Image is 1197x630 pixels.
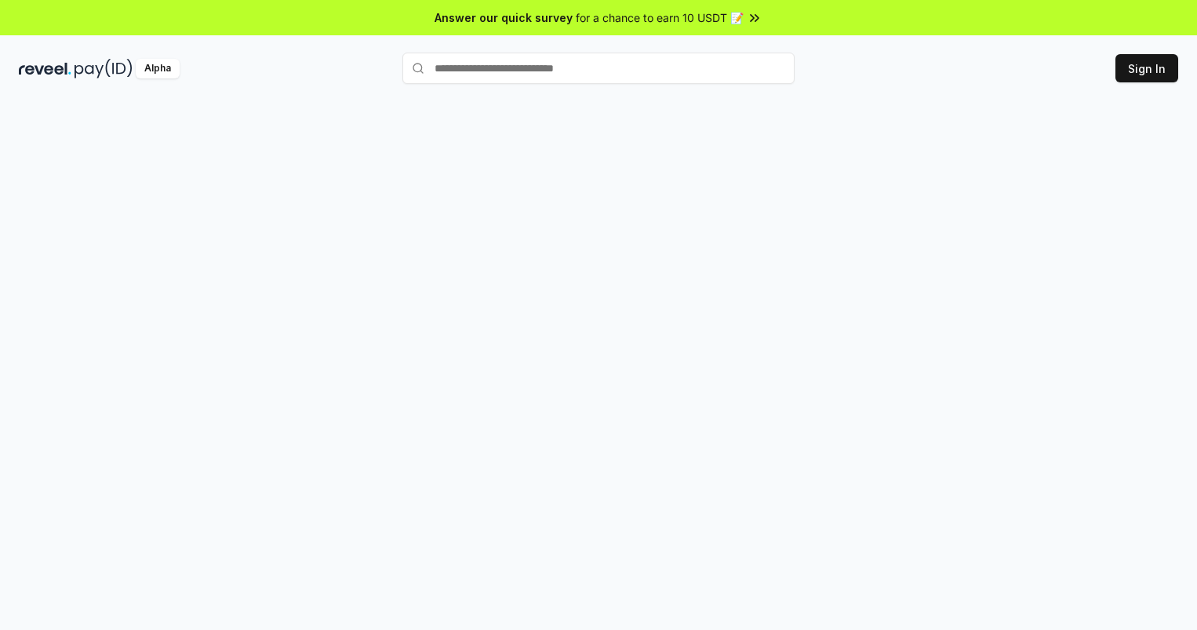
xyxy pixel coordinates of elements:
span: Answer our quick survey [435,9,573,26]
span: for a chance to earn 10 USDT 📝 [576,9,744,26]
div: Alpha [136,59,180,78]
button: Sign In [1115,54,1178,82]
img: reveel_dark [19,59,71,78]
img: pay_id [75,59,133,78]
